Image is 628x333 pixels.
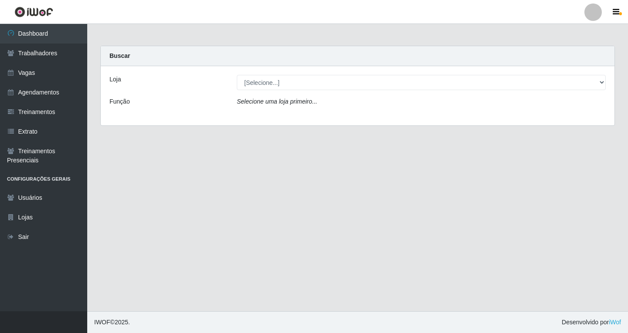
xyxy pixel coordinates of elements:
label: Loja [109,75,121,84]
span: © 2025 . [94,318,130,327]
img: CoreUI Logo [14,7,53,17]
span: Desenvolvido por [562,318,621,327]
a: iWof [609,319,621,326]
label: Função [109,97,130,106]
i: Selecione uma loja primeiro... [237,98,317,105]
strong: Buscar [109,52,130,59]
span: IWOF [94,319,110,326]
